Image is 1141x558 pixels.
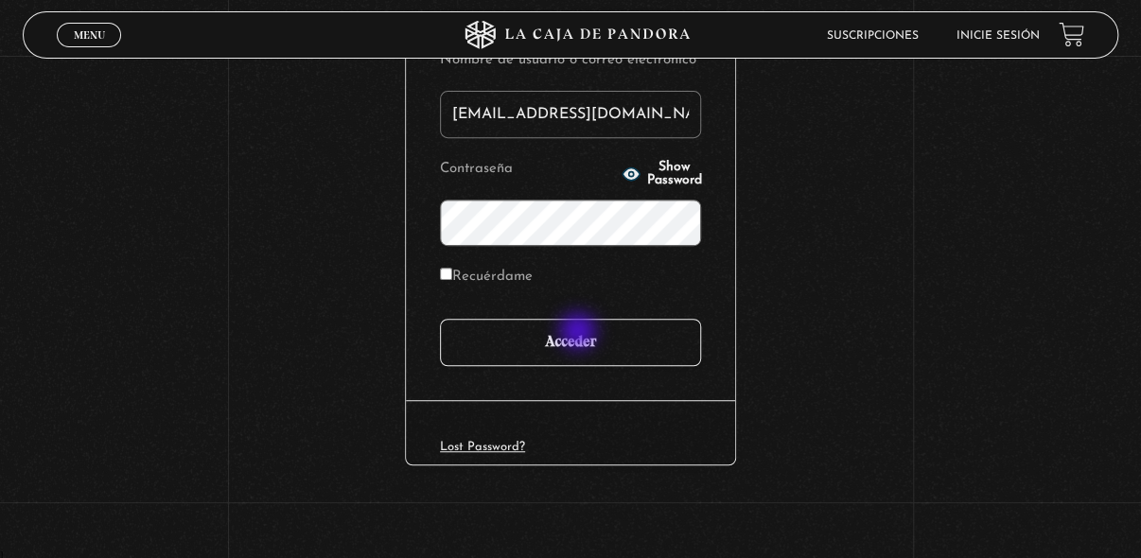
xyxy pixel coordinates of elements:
[440,263,533,292] label: Recuérdame
[74,29,105,41] span: Menu
[957,30,1040,42] a: Inicie sesión
[622,161,701,187] button: Show Password
[646,161,701,187] span: Show Password
[827,30,919,42] a: Suscripciones
[440,441,525,453] a: Lost Password?
[440,46,701,76] label: Nombre de usuario o correo electrónico
[440,155,616,184] label: Contraseña
[67,45,112,59] span: Cerrar
[440,319,701,366] input: Acceder
[1059,22,1084,47] a: View your shopping cart
[440,268,452,280] input: Recuérdame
